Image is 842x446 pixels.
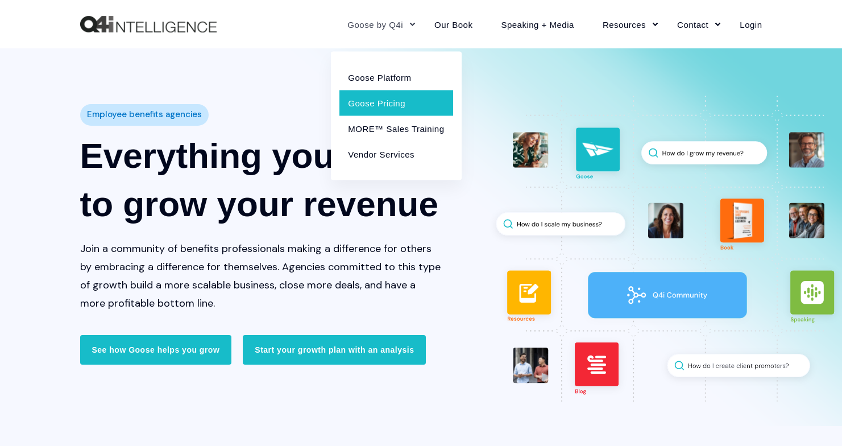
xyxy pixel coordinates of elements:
a: MORE™ Sales Training [339,115,453,141]
p: Join a community of benefits professionals making a difference for others by embracing a differen... [80,239,442,312]
img: Q4intelligence, LLC logo [80,16,217,33]
a: See how Goose helps you grow [80,335,232,365]
span: Employee benefits agencies [87,106,202,123]
a: Goose Platform [339,64,453,90]
a: Vendor Services [339,141,453,167]
a: Back to Home [80,16,217,33]
iframe: Chat Widget [785,391,842,446]
h1: Everything you need to grow your revenue [80,131,442,228]
a: Goose Pricing [339,90,453,115]
a: Start your growth plan with an analysis [243,335,426,365]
